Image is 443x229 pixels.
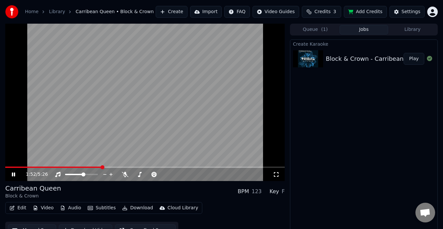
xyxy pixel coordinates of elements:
button: Play [404,53,424,65]
div: / [26,171,41,178]
span: ( 1 ) [321,26,328,33]
button: Edit [7,203,29,213]
span: 3 [333,9,336,15]
div: 123 [252,188,262,195]
button: Import [190,6,222,18]
span: Carribean Queen • Block & Crown [76,9,154,15]
div: Settings [402,9,420,15]
div: Cloud Library [167,205,198,211]
a: Library [49,9,65,15]
div: Key [270,188,279,195]
a: Home [25,9,38,15]
button: Download [120,203,156,213]
button: Library [388,25,437,34]
button: Video Guides [253,6,299,18]
button: Credits3 [302,6,341,18]
div: Create Karaoke [290,40,437,48]
button: Settings [389,6,425,18]
button: FAQ [224,6,250,18]
button: Subtitles [85,203,118,213]
div: BPM [238,188,249,195]
nav: breadcrumb [25,9,154,15]
span: Credits [314,9,330,15]
div: Carribean Queen [5,184,61,193]
span: 1:52 [26,171,36,178]
div: Block & Crown [5,193,61,199]
button: Video [30,203,56,213]
span: 5:26 [38,171,48,178]
button: Audio [57,203,84,213]
div: Block & Crown - Carribean Queen [326,54,425,63]
a: Otwarty czat [415,203,435,222]
button: Add Credits [344,6,387,18]
button: Jobs [340,25,388,34]
button: Queue [291,25,340,34]
img: youka [5,5,18,18]
div: F [282,188,285,195]
button: Create [156,6,188,18]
